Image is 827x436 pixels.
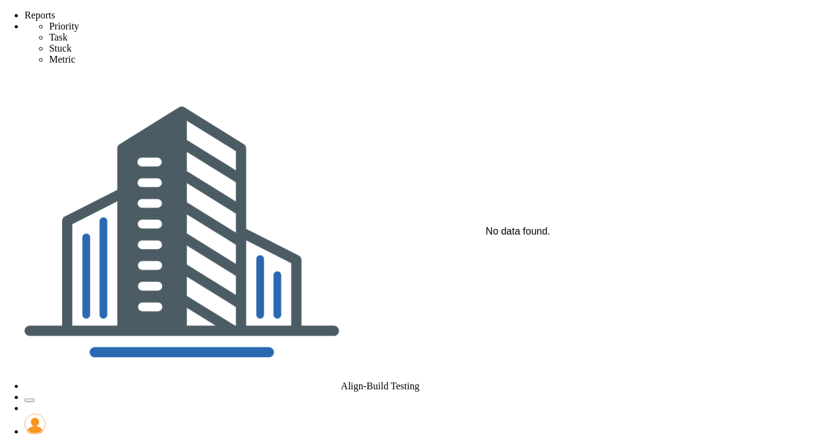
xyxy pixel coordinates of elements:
[49,21,79,31] span: Priority
[49,43,71,53] span: Stuck
[341,381,420,391] span: Align-Build Testing
[25,403,827,414] li: Help & Frequently Asked Questions (FAQ)
[25,75,339,389] img: 28669.Company.photo
[49,54,76,64] span: Metric
[25,10,55,20] span: Reports
[25,414,45,435] img: 158117.Person.photo
[486,226,785,237] div: No data found.
[25,392,827,403] li: Announcements
[49,32,68,42] span: Task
